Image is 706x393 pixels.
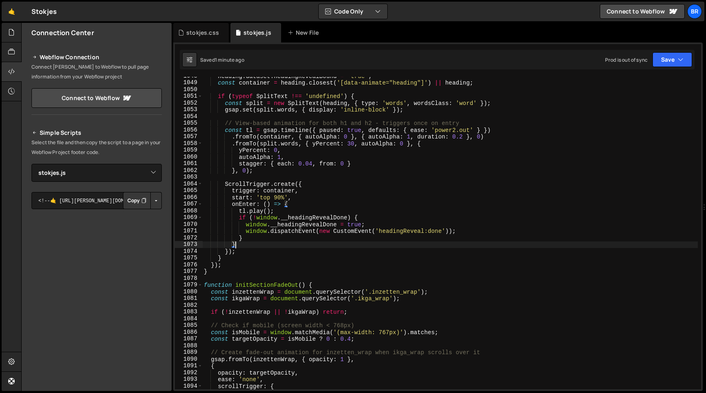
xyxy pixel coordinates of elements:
[175,248,203,255] div: 1074
[175,329,203,336] div: 1086
[186,29,219,37] div: stokjes.css
[175,268,203,275] div: 1077
[175,322,203,329] div: 1085
[175,255,203,261] div: 1075
[175,228,203,234] div: 1071
[175,335,203,342] div: 1087
[175,261,203,268] div: 1076
[123,192,162,209] div: Button group with nested dropdown
[31,28,94,37] h2: Connection Center
[600,4,685,19] a: Connect to Webflow
[175,281,203,288] div: 1079
[652,52,692,67] button: Save
[175,201,203,208] div: 1067
[175,383,203,390] div: 1094
[175,362,203,369] div: 1091
[31,301,163,375] iframe: YouTube video player
[175,167,203,174] div: 1062
[175,174,203,181] div: 1063
[175,194,203,201] div: 1066
[2,2,22,21] a: 🤙
[175,342,203,349] div: 1088
[319,4,387,19] button: Code Only
[175,120,203,127] div: 1055
[175,187,203,194] div: 1065
[31,128,162,138] h2: Simple Scripts
[175,302,203,309] div: 1082
[31,52,162,62] h2: Webflow Connection
[31,138,162,157] p: Select the file and then copy the script to a page in your Webflow Project footer code.
[31,62,162,82] p: Connect [PERSON_NAME] to Webflow to pull page information from your Webflow project
[175,221,203,228] div: 1070
[244,29,271,37] div: stokjes.js
[175,86,203,93] div: 1050
[175,288,203,295] div: 1080
[31,7,57,16] div: Stokjes
[31,88,162,108] a: Connect to Webflow
[175,349,203,356] div: 1089
[175,369,203,376] div: 1092
[175,113,203,120] div: 1054
[175,160,203,167] div: 1061
[175,140,203,147] div: 1058
[175,147,203,154] div: 1059
[175,308,203,315] div: 1083
[175,154,203,161] div: 1060
[175,275,203,282] div: 1078
[175,100,203,107] div: 1052
[175,133,203,140] div: 1057
[605,56,648,63] div: Prod is out of sync
[175,315,203,322] div: 1084
[123,192,151,209] button: Copy
[175,79,203,86] div: 1049
[175,234,203,241] div: 1072
[215,56,244,63] div: 1 minute ago
[200,56,244,63] div: Saved
[175,208,203,214] div: 1068
[175,106,203,113] div: 1053
[175,241,203,248] div: 1073
[31,192,162,209] textarea: <!--🤙 [URL][PERSON_NAME][DOMAIN_NAME]> <script>document.addEventListener("DOMContentLoaded", func...
[175,376,203,383] div: 1093
[288,29,322,37] div: New File
[175,295,203,302] div: 1081
[175,127,203,134] div: 1056
[687,4,702,19] a: br
[175,214,203,221] div: 1069
[175,93,203,100] div: 1051
[31,223,163,296] iframe: YouTube video player
[175,356,203,363] div: 1090
[175,181,203,188] div: 1064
